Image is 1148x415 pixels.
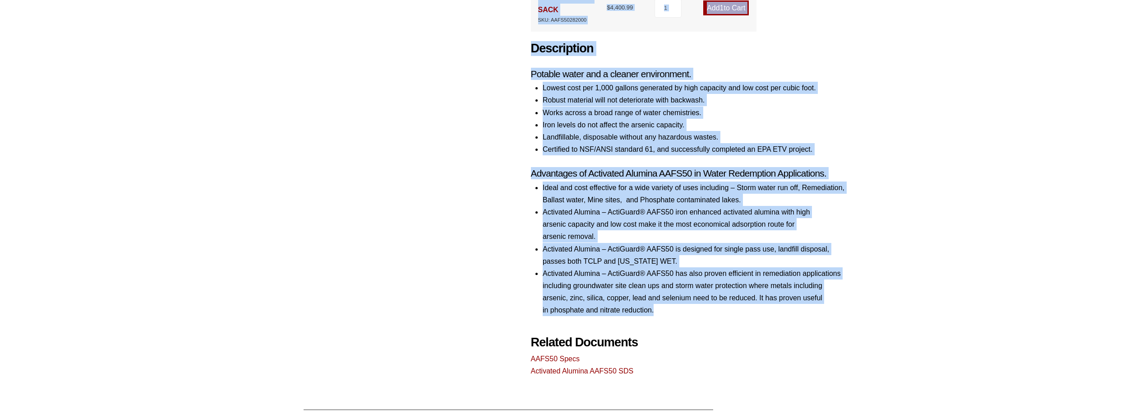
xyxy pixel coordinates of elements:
span: 1 [720,4,724,12]
li: Activated Alumina – ActiGuard® AAFS50 has also proven efficient in remediation applications inclu... [543,267,845,317]
a: AAFS50 Specs [531,355,580,363]
bdi: 4,400.99 [607,4,633,11]
span: $ [607,4,610,11]
li: Landfillable, disposable without any hazardous wastes. [543,131,845,143]
li: Activated Alumina – ActiGuard® AAFS50 iron enhanced activated alumina with high arsenic capacity ... [543,206,845,243]
a: Activated Alumina AAFS50 SDS [531,367,634,375]
li: Ideal and cost effective for a wide variety of uses including – Storm water run off, Remediation,... [543,182,845,206]
h3: Advantages of Activated Alumina AAFS50 in Water Redemption Applications. [531,167,845,179]
li: Activated Alumina – ActiGuard® AAFS50 is designed for single pass use, landfill disposal, passes ... [543,243,845,267]
h2: Description [531,41,845,56]
li: Certified to NSF/ANSI standard 61, and successfully completed an EPA ETV project. [543,143,845,155]
div: SKU: AAFS50282000 [538,16,607,24]
a: Add1to Cart [703,0,749,15]
li: Works across a broad range of water chemistries. [543,107,845,119]
li: Iron levels do not affect the arsenic capacity. [543,119,845,131]
li: Robust material will not deteriorate with backwash. [543,94,845,106]
li: Lowest cost per 1,000 gallons generated by high capacity and low cost per cubic foot. [543,82,845,94]
h3: Potable water and a cleaner environment. [531,68,845,80]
